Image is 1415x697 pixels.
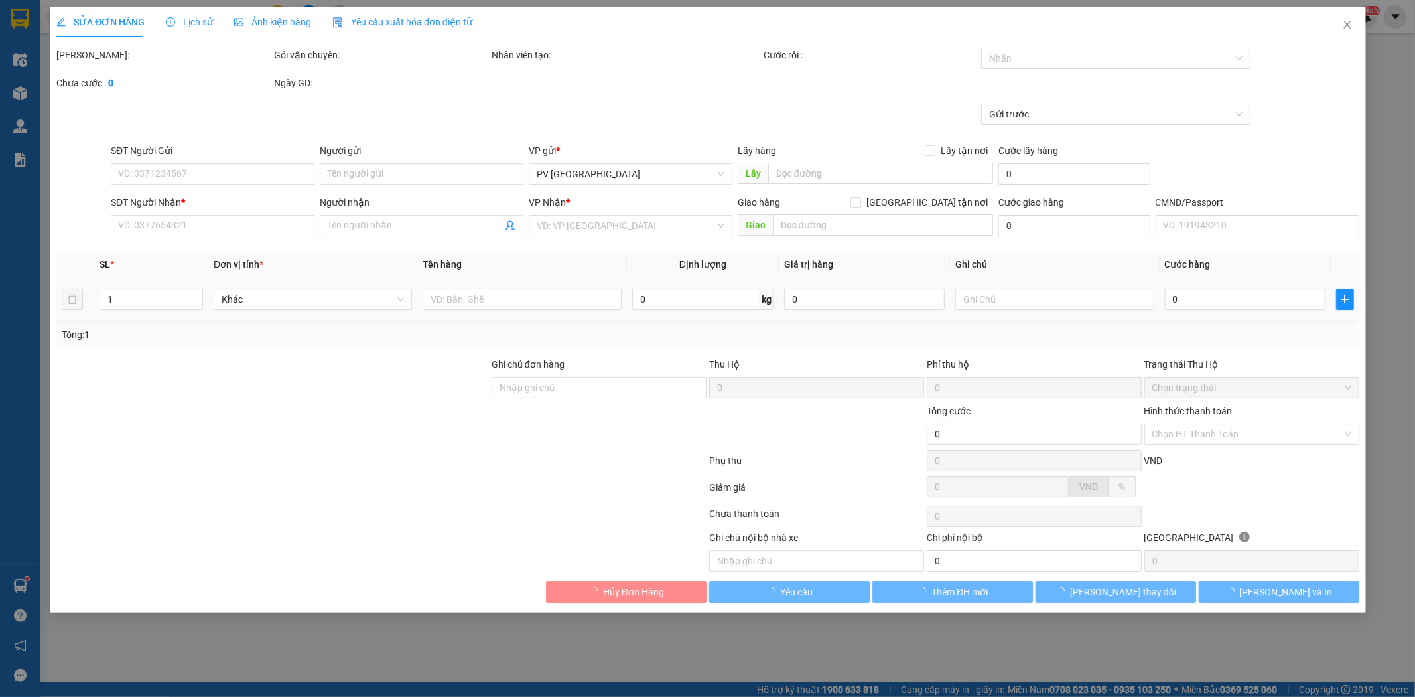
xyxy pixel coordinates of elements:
[214,259,263,270] span: Đơn vị tính
[320,195,523,210] div: Người nhận
[1070,585,1176,599] span: [PERSON_NAME] thay đổi
[872,581,1032,603] button: Thêm ĐH mới
[708,480,925,503] div: Giảm giá
[126,60,187,70] span: 13:56:01 [DATE]
[1144,530,1359,550] div: [GEOGRAPHIC_DATA]
[760,289,774,310] span: kg
[955,289,1154,310] input: Ghi Chú
[529,143,732,158] div: VP gửi
[100,259,110,270] span: SL
[588,587,602,596] span: loading
[784,259,833,270] span: Giá trị hàng
[931,585,988,599] span: Thêm ĐH mới
[111,143,314,158] div: SĐT Người Gửi
[1144,357,1359,372] div: Trạng thái Thu Hộ
[780,585,813,599] span: Yêu cầu
[998,197,1064,208] label: Cước giao hàng
[861,195,993,210] span: [GEOGRAPHIC_DATA] tận nơi
[320,143,523,158] div: Người gửi
[708,453,925,477] div: Phụ thu
[101,92,123,112] span: Nơi nhận:
[768,163,993,184] input: Dọc đường
[1341,19,1352,30] span: close
[234,17,243,27] span: picture
[737,197,779,208] span: Giao hàng
[737,163,768,184] span: Lấy
[1152,378,1351,398] span: Chọn trạng thái
[1328,7,1365,44] button: Close
[332,17,343,28] img: icon
[505,220,515,231] span: user-add
[1079,481,1097,492] span: VND
[602,585,663,599] span: Hủy Đơn Hàng
[772,214,993,236] input: Dọc đường
[529,197,566,208] span: VP Nhận
[998,145,1058,156] label: Cước lấy hàng
[56,17,145,27] span: SỬA ĐƠN HÀNG
[708,530,923,550] div: Ghi chú nội bộ nhà xe
[1336,294,1353,305] span: plus
[62,327,546,342] div: Tổng: 1
[1155,195,1359,210] div: CMND/Passport
[546,581,707,603] button: Hủy Đơn Hàng
[1144,406,1232,416] label: Hình thức thanh toán
[13,92,27,112] span: Nơi gửi:
[1239,532,1249,542] span: info-circle
[1118,481,1124,492] span: %
[917,587,931,596] span: loading
[166,17,213,27] span: Lịch sử
[998,163,1150,185] input: Cước lấy hàng
[1335,289,1353,310] button: plus
[111,195,314,210] div: SĐT Người Nhận
[62,289,83,310] button: delete
[56,17,66,27] span: edit
[737,145,775,156] span: Lấy hàng
[492,377,707,398] input: Ghi chú đơn hàng
[1225,587,1239,596] span: loading
[1144,455,1162,466] span: VND
[988,104,1242,124] span: Gửi trước
[935,143,993,158] span: Lấy tận nơi
[13,30,31,63] img: logo
[423,259,462,270] span: Tên hàng
[1164,259,1210,270] span: Cước hàng
[763,48,978,62] div: Cước rồi :
[274,76,489,90] div: Ngày GD:
[737,214,772,236] span: Giao
[537,164,724,184] span: PV Tân Bình
[492,359,565,370] label: Ghi chú đơn hàng
[46,80,154,90] strong: BIÊN NHẬN GỬI HÀNG HOÁ
[274,48,489,62] div: Gói vận chuyển:
[56,48,271,62] div: [PERSON_NAME]:
[423,289,621,310] input: VD: Bàn, Ghế
[1198,581,1359,603] button: [PERSON_NAME] và In
[1239,585,1332,599] span: [PERSON_NAME] và In
[998,215,1150,236] input: Cước giao hàng
[166,17,175,27] span: clock-circle
[108,78,113,88] b: 0
[926,357,1141,377] div: Phí thu hộ
[950,252,1159,277] th: Ghi chú
[1055,587,1070,596] span: loading
[492,48,761,62] div: Nhân viên tạo:
[134,50,187,60] span: TB08250261
[222,289,404,309] span: Khác
[708,359,739,370] span: Thu Hộ
[56,76,271,90] div: Chưa cước :
[679,259,726,270] span: Định lượng
[709,581,870,603] button: Yêu cầu
[34,21,107,71] strong: CÔNG TY TNHH [GEOGRAPHIC_DATA] 214 QL13 - P.26 - Q.BÌNH THẠNH - TP HCM 1900888606
[926,406,970,416] span: Tổng cước
[926,530,1141,550] div: Chi phí nội bộ
[766,587,780,596] span: loading
[708,506,925,530] div: Chưa thanh toán
[332,17,472,27] span: Yêu cầu xuất hóa đơn điện tử
[708,550,923,572] input: Nhập ghi chú
[133,93,163,100] span: PV Cư Jút
[234,17,311,27] span: Ảnh kiện hàng
[1035,581,1195,603] button: [PERSON_NAME] thay đổi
